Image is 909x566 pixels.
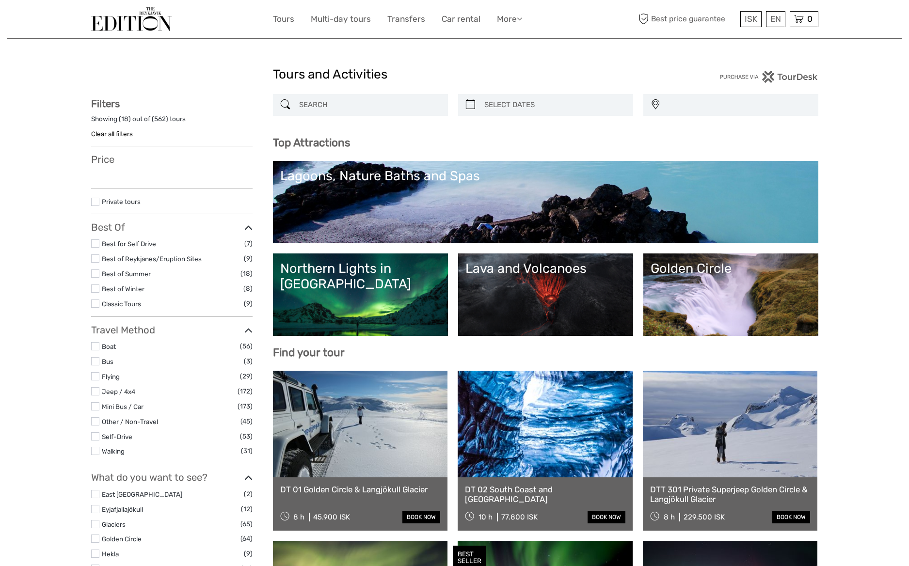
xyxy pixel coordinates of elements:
span: (53) [240,431,253,442]
span: (64) [240,533,253,544]
span: (2) [244,488,253,500]
a: Car rental [442,12,480,26]
a: Bus [102,358,113,365]
a: Clear all filters [91,130,133,138]
span: (7) [244,238,253,249]
span: ISK [745,14,757,24]
strong: Filters [91,98,120,110]
span: (9) [244,548,253,559]
span: (9) [244,253,253,264]
span: (8) [243,283,253,294]
span: (45) [240,416,253,427]
a: Transfers [387,12,425,26]
div: Showing ( ) out of ( ) tours [91,114,253,129]
a: Best for Self Drive [102,240,156,248]
span: (12) [241,503,253,515]
a: Self-Drive [102,433,132,440]
a: Best of Summer [102,270,151,278]
div: 229.500 ISK [684,513,725,521]
a: book now [402,511,440,523]
span: (172) [238,386,253,397]
label: 562 [154,114,166,124]
span: (65) [240,519,253,530]
a: Glaciers [102,520,126,528]
a: Walking [102,447,125,455]
a: More [497,12,522,26]
input: SELECT DATES [480,96,628,113]
span: (31) [241,445,253,456]
a: Flying [102,373,120,380]
label: 18 [121,114,128,124]
a: Jeep / 4x4 [102,388,135,395]
a: East [GEOGRAPHIC_DATA] [102,490,182,498]
h3: Best Of [91,221,253,233]
a: Tours [273,12,294,26]
div: Lagoons, Nature Baths and Spas [280,168,811,184]
span: (29) [240,371,253,382]
a: Golden Circle [651,261,811,329]
div: Golden Circle [651,261,811,276]
span: (173) [238,401,253,412]
span: (18) [240,268,253,279]
span: 8 h [664,513,675,521]
a: Best of Reykjanes/Eruption Sites [102,255,202,263]
div: 77.800 ISK [501,513,538,521]
a: Classic Tours [102,300,141,308]
a: Best of Winter [102,285,144,293]
a: Golden Circle [102,535,142,543]
span: 0 [806,14,814,24]
a: Private tours [102,198,141,205]
span: Best price guarantee [637,11,738,27]
a: book now [772,511,810,523]
img: The Reykjavík Edition [91,7,172,31]
h3: Price [91,154,253,165]
h3: What do you want to see? [91,472,253,483]
a: Eyjafjallajökull [102,505,143,513]
span: (3) [244,356,253,367]
a: DT 01 Golden Circle & Langjökull Glacier [280,485,441,494]
a: Northern Lights in [GEOGRAPHIC_DATA] [280,261,441,329]
b: Find your tour [273,346,345,359]
a: DT 02 South Coast and [GEOGRAPHIC_DATA] [465,485,625,504]
div: 45.900 ISK [313,513,350,521]
div: EN [766,11,785,27]
a: Mini Bus / Car [102,403,144,410]
span: 10 h [478,513,493,521]
a: Boat [102,343,116,350]
a: Other / Non-Travel [102,418,158,425]
a: Lava and Volcanoes [465,261,626,329]
div: Lava and Volcanoes [465,261,626,276]
h1: Tours and Activities [273,67,637,82]
h3: Travel Method [91,324,253,336]
a: DTT 301 Private Superjeep Golden Circle & Langjökull Glacier [650,485,811,504]
input: SEARCH [295,96,443,113]
a: book now [588,511,625,523]
a: Lagoons, Nature Baths and Spas [280,168,811,236]
div: Northern Lights in [GEOGRAPHIC_DATA] [280,261,441,292]
span: (9) [244,298,253,309]
a: Hekla [102,550,119,558]
a: Multi-day tours [311,12,371,26]
span: 8 h [293,513,304,521]
img: PurchaseViaTourDesk.png [719,71,818,83]
span: (56) [240,341,253,352]
b: Top Attractions [273,136,350,149]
